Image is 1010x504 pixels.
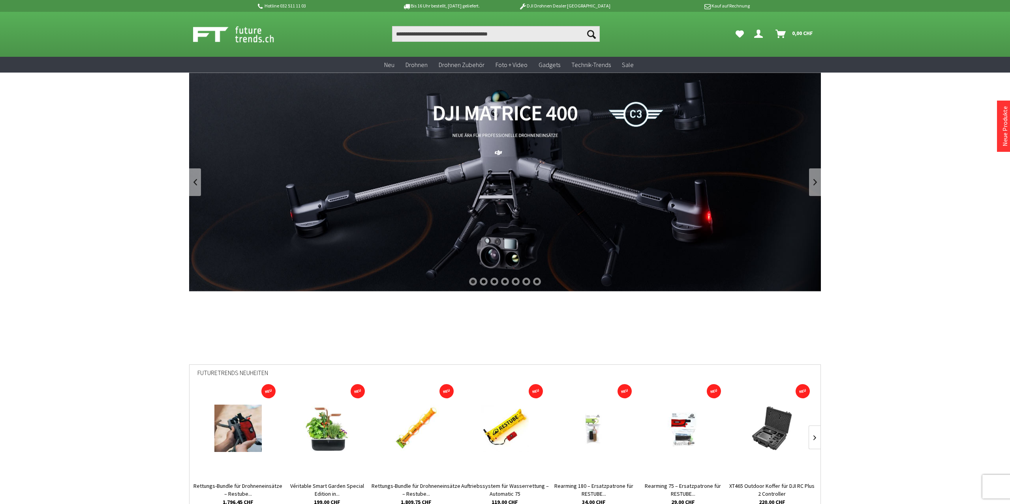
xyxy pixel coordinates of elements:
[539,61,560,69] span: Gadgets
[512,278,520,286] div: 5
[616,57,639,73] a: Sale
[303,405,351,452] img: Véritable Smart Garden Special Edition in Schwarz/Kupfer
[480,278,488,286] div: 2
[522,278,530,286] div: 6
[469,278,477,286] div: 1
[748,405,796,452] img: XT465 Outdoor Koffer für DJI RC Plus 2 Controller
[406,61,428,69] span: Drohnen
[550,482,638,498] a: Rearming 180 – Ersatzpatrone für RESTUBE...
[772,26,817,42] a: Warenkorb
[533,57,566,73] a: Gadgets
[659,405,707,452] img: Rearming 75 – Ersatzpatrone für RESTUBE Automatic 75
[392,26,600,42] input: Produkt, Marke, Kategorie, EAN, Artikelnummer…
[193,482,282,498] a: Rettungs-Bundle für Drohneneinsätze – Restube...
[626,1,749,11] p: Kauf auf Rechnung
[214,405,262,452] img: Rettungs-Bundle für Drohneneinsätze – Restube Automatic 75 + AD4 Abwurfsystem
[439,61,484,69] span: Drohnen Zubehör
[193,24,291,44] img: Shop Futuretrends - zur Startseite wechseln
[638,482,727,498] a: Rearming 75 – Ersatzpatrone für RESTUBE...
[433,57,490,73] a: Drohnen Zubehör
[503,1,626,11] p: DJI Drohnen Dealer [GEOGRAPHIC_DATA]
[570,405,618,452] img: Rearming 180 – Ersatzpatrone für RESTUBE Automatic PRO
[372,482,460,498] a: Rettungs-Bundle für Drohneneinsätze – Restube...
[481,405,529,452] img: Auftriebssystem für Wasserrettung – Automatic 75
[460,482,549,498] a: Auftriebssystem für Wasserrettung – Automatic 75
[379,1,503,11] p: Bis 16 Uhr bestellt, [DATE] geliefert.
[379,57,400,73] a: Neu
[400,57,433,73] a: Drohnen
[490,278,498,286] div: 3
[384,61,394,69] span: Neu
[496,61,528,69] span: Foto + Video
[1001,106,1009,146] a: Neue Produkte
[256,1,379,11] p: Hotline 032 511 11 03
[728,482,817,498] a: XT465 Outdoor Koffer für DJI RC Plus 2 Controller
[189,73,821,291] a: DJI Matrice 400
[792,27,813,39] span: 0,00 CHF
[583,26,600,42] button: Suchen
[751,26,769,42] a: Dein Konto
[566,57,616,73] a: Technik-Trends
[282,482,371,498] a: Véritable Smart Garden Special Edition in...
[490,57,533,73] a: Foto + Video
[571,61,611,69] span: Technik-Trends
[197,365,813,386] div: Futuretrends Neuheiten
[622,61,634,69] span: Sale
[392,405,440,452] img: Rettungs-Bundle für Drohneneinsätze – Restube Automatic 180 + AD4 Abwurfsystem
[533,278,541,286] div: 7
[501,278,509,286] div: 4
[817,482,905,498] a: Auftriebssystem für Wasserrettung – Automatic 180
[732,26,748,42] a: Meine Favoriten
